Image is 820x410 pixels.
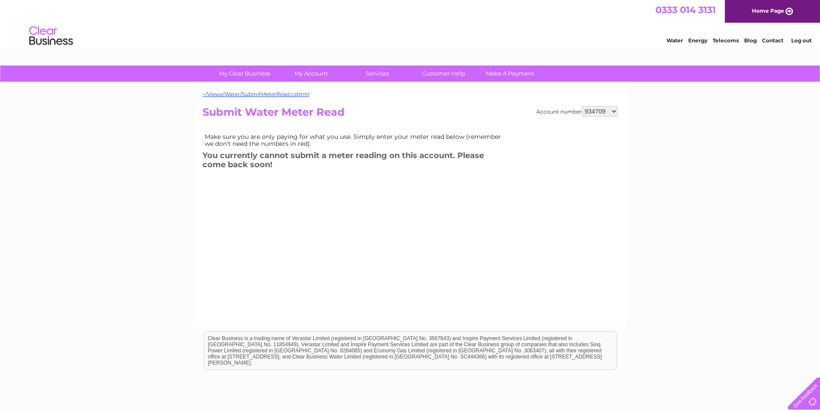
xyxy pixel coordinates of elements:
[791,37,812,44] a: Log out
[666,37,683,44] a: Water
[744,37,757,44] a: Blog
[29,23,73,49] img: logo.png
[341,65,413,82] a: Services
[209,65,281,82] a: My Clear Business
[762,37,783,44] a: Contact
[202,149,508,173] h3: You currently cannot submit a meter reading on this account. Please come back soon!
[474,65,546,82] a: Make A Payment
[202,106,618,123] h2: Submit Water Meter Read
[202,91,309,97] a: ~/Views/Water/SubmitMeterRead.cshtml
[408,65,480,82] a: Customer Help
[202,131,508,149] td: Make sure you are only paying for what you use. Simply enter your meter read below (remember we d...
[204,5,617,42] div: Clear Business is a trading name of Verastar Limited (registered in [GEOGRAPHIC_DATA] No. 3667643...
[713,37,739,44] a: Telecoms
[275,65,347,82] a: My Account
[688,37,707,44] a: Energy
[536,106,618,117] div: Account number
[655,4,716,15] a: 0333 014 3131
